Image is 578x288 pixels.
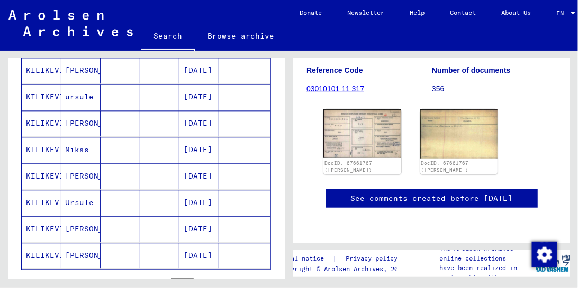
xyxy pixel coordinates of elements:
a: Legal notice [279,253,332,264]
mat-cell: [DATE] [179,137,219,163]
mat-cell: KILIKEVICIUS [22,243,61,268]
b: Reference Code [306,66,363,75]
mat-cell: KILIKEVICIUS [22,163,61,189]
mat-cell: [DATE] [179,190,219,216]
mat-cell: KILIKEVICIUS [22,84,61,110]
p: have been realized in partnership with [440,263,536,282]
mat-cell: [PERSON_NAME] [61,58,101,83]
a: Search [141,23,195,51]
div: | [279,253,410,264]
a: 03010101 11 317 [306,85,364,93]
mat-cell: [DATE] [179,110,219,136]
a: Browse archive [195,23,287,49]
img: Arolsen_neg.svg [8,10,133,36]
p: Copyright © Arolsen Archives, 2021 [279,264,410,274]
p: The Arolsen Archives online collections [440,244,536,263]
mat-cell: [DATE] [179,216,219,242]
img: 001.jpg [323,109,401,158]
mat-cell: ursule [61,84,101,110]
mat-cell: KILIKEVICIUS [22,110,61,136]
mat-cell: KILIKEVICIUS [22,137,61,163]
img: 002.jpg [420,109,498,159]
mat-cell: [PERSON_NAME] [61,110,101,136]
p: 356 [432,83,557,95]
b: Number of documents [432,66,511,75]
a: Privacy policy [337,253,410,264]
mat-cell: [PERSON_NAME] [61,163,101,189]
mat-cell: KILIKEVICIUS [22,190,61,216]
mat-cell: [DATE] [179,58,219,83]
a: DocID: 67661767 ([PERSON_NAME]) [324,160,372,173]
mat-cell: [DATE] [179,84,219,110]
img: Change consent [532,242,557,267]
mat-cell: KILIKEVICIUS [22,58,61,83]
mat-cell: [PERSON_NAME] [61,243,101,268]
mat-cell: [DATE] [179,243,219,268]
mat-cell: Ursule [61,190,101,216]
a: See comments created before [DATE] [351,193,513,204]
mat-cell: KILIKEVICIUS [22,216,61,242]
a: DocID: 67661767 ([PERSON_NAME]) [421,160,468,173]
mat-cell: [PERSON_NAME] [61,216,101,242]
mat-cell: Mikas [61,137,101,163]
span: EN [557,10,568,17]
mat-cell: [DATE] [179,163,219,189]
